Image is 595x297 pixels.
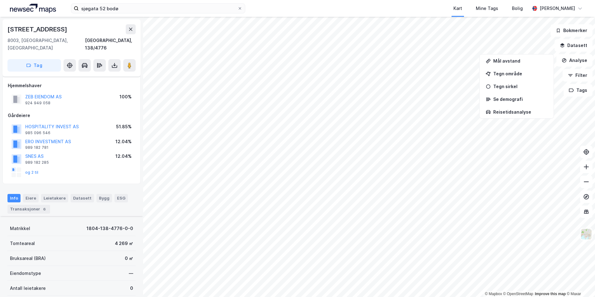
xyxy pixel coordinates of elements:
[10,240,35,247] div: Tomteareal
[555,39,593,52] button: Datasett
[7,59,61,72] button: Tag
[10,285,46,292] div: Antall leietakere
[493,109,547,115] div: Reisetidsanalyse
[485,292,502,296] a: Mapbox
[25,130,50,135] div: 985 096 546
[7,37,85,52] div: 8003, [GEOGRAPHIC_DATA], [GEOGRAPHIC_DATA]
[96,194,112,202] div: Bygg
[7,24,68,34] div: [STREET_ADDRESS]
[8,112,135,119] div: Gårdeiere
[41,194,68,202] div: Leietakere
[10,225,30,232] div: Matrikkel
[493,97,547,102] div: Se demografi
[125,255,133,262] div: 0 ㎡
[476,5,498,12] div: Mine Tags
[550,24,593,37] button: Bokmerker
[535,292,566,296] a: Improve this map
[10,4,56,13] img: logo.a4113a55bc3d86da70a041830d287a7e.svg
[564,84,593,97] button: Tags
[129,270,133,277] div: —
[115,138,132,145] div: 12.04%
[564,267,595,297] iframe: Chat Widget
[10,255,46,262] div: Bruksareal (BRA)
[540,5,575,12] div: [PERSON_NAME]
[25,160,49,165] div: 989 182 285
[85,37,136,52] div: [GEOGRAPHIC_DATA], 138/4776
[556,54,593,67] button: Analyse
[564,267,595,297] div: Kontrollprogram for chat
[115,194,128,202] div: ESG
[41,206,48,212] div: 6
[563,69,593,82] button: Filter
[116,123,132,130] div: 51.85%
[71,194,94,202] div: Datasett
[79,4,237,13] input: Søk på adresse, matrikkel, gårdeiere, leietakere eller personer
[512,5,523,12] div: Bolig
[25,101,50,106] div: 924 949 058
[493,71,547,76] div: Tegn område
[580,228,592,240] img: Z
[7,194,21,202] div: Info
[130,285,133,292] div: 0
[115,240,133,247] div: 4 269 ㎡
[115,153,132,160] div: 12.04%
[493,58,547,64] div: Mål avstand
[493,84,547,89] div: Tegn sirkel
[7,205,50,214] div: Transaksjoner
[25,145,49,150] div: 989 182 781
[8,82,135,89] div: Hjemmelshaver
[87,225,133,232] div: 1804-138-4776-0-0
[503,292,533,296] a: OpenStreetMap
[453,5,462,12] div: Kart
[23,194,39,202] div: Eiere
[119,93,132,101] div: 100%
[10,270,41,277] div: Eiendomstype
